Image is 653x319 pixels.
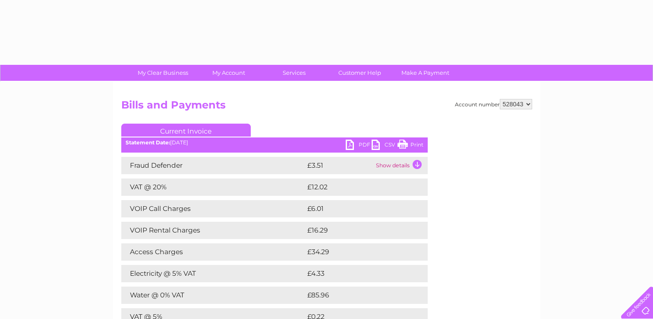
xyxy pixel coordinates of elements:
td: VOIP Call Charges [121,200,305,217]
td: Access Charges [121,243,305,261]
td: £4.33 [305,265,407,282]
a: Print [397,140,423,152]
td: £6.01 [305,200,407,217]
a: CSV [372,140,397,152]
td: £85.96 [305,287,410,304]
td: Fraud Defender [121,157,305,174]
h2: Bills and Payments [121,99,532,115]
a: My Clear Business [127,65,199,81]
td: £3.51 [305,157,374,174]
td: £34.29 [305,243,410,261]
td: VAT @ 20% [121,179,305,196]
b: Statement Date: [126,139,170,146]
a: My Account [193,65,264,81]
a: Current Invoice [121,124,251,137]
div: [DATE] [121,140,428,146]
td: £12.02 [305,179,410,196]
td: VOIP Rental Charges [121,222,305,239]
a: Services [259,65,330,81]
td: £16.29 [305,222,410,239]
td: Show details [374,157,428,174]
a: PDF [346,140,372,152]
a: Customer Help [324,65,395,81]
div: Account number [455,99,532,109]
a: Make A Payment [390,65,461,81]
td: Electricity @ 5% VAT [121,265,305,282]
td: Water @ 0% VAT [121,287,305,304]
